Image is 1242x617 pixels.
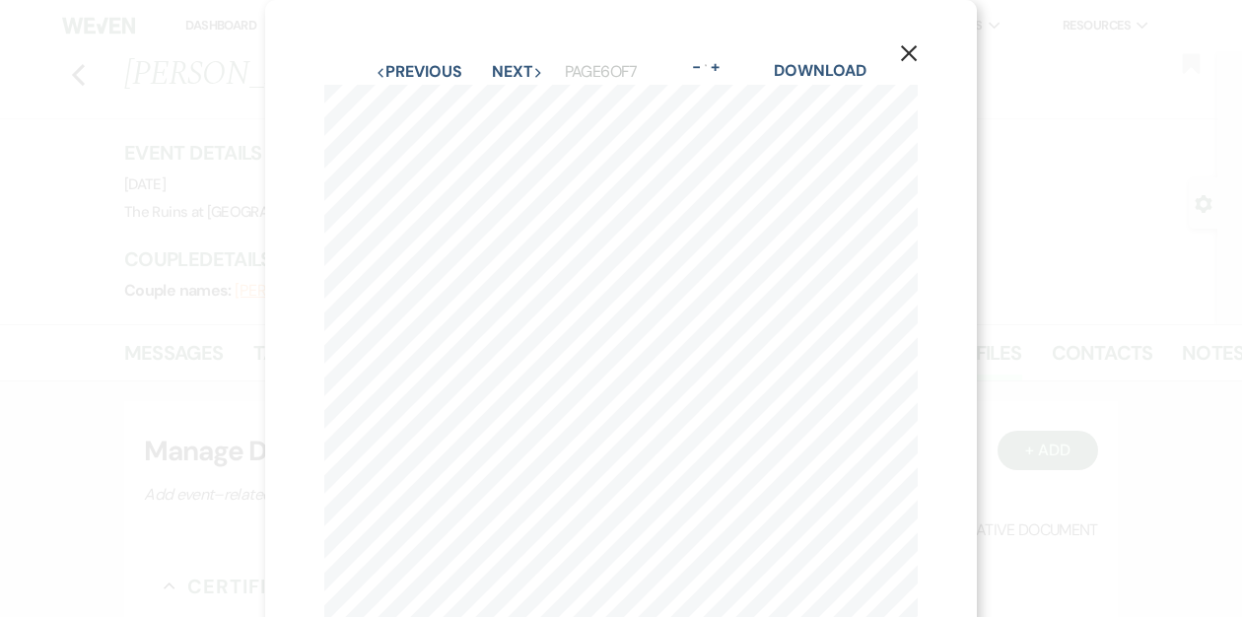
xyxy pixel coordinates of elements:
button: - [689,59,705,75]
button: + [707,59,723,75]
p: Page 6 of 7 [565,59,638,85]
a: Download [774,60,865,81]
button: Next [492,64,543,80]
button: Previous [376,64,461,80]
